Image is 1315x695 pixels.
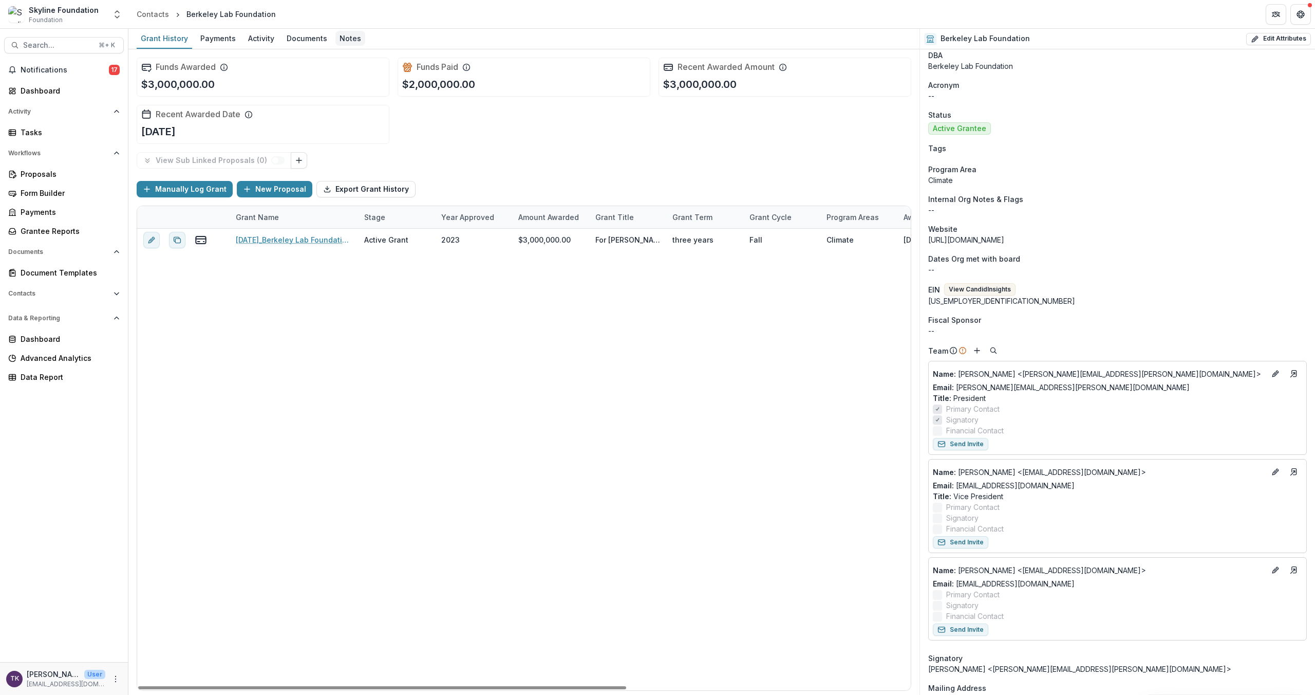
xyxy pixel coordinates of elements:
div: Data Report [21,372,116,382]
div: Stage [358,212,391,223]
span: Name : [933,566,956,575]
p: Team [928,345,948,356]
button: Edit [1269,466,1282,478]
p: Climate [928,175,1307,186]
div: Program Areas [820,206,897,228]
div: [US_EMPLOYER_IDENTIFICATION_NUMBER] [928,296,1307,306]
span: Financial Contact [946,611,1004,621]
div: Award Date [897,206,974,228]
span: Active Grantee [933,124,986,133]
button: View Sub Linked Proposals (0) [137,152,291,169]
button: Edit Attributes [1246,33,1311,45]
span: Primary Contact [946,589,1000,600]
h2: Recent Awarded Amount [678,62,775,72]
div: three years [672,234,713,245]
div: For [PERSON_NAME][GEOGRAPHIC_DATA]'s enhanced weathering research [595,234,660,245]
a: Advanced Analytics [4,350,124,367]
div: Grant Cycle [743,212,798,223]
a: Payments [4,204,124,221]
a: Form Builder [4,185,124,202]
span: Primary Contact [946,404,1000,414]
a: Dashboard [4,82,124,99]
div: Notes [335,31,365,46]
span: Foundation [29,15,63,25]
span: Data & Reporting [8,315,109,322]
p: [PERSON_NAME] <[EMAIL_ADDRESS][DOMAIN_NAME]> [933,467,1265,478]
div: Grant Name [230,206,358,228]
div: Grant Cycle [743,206,820,228]
button: Duplicate proposal [169,232,185,248]
a: Go to contact [1286,365,1302,382]
a: Tasks [4,124,124,141]
p: View Sub Linked Proposals ( 0 ) [156,156,271,165]
span: Acronym [928,80,959,90]
div: -- [928,325,1307,336]
div: Contacts [137,9,169,20]
span: Name : [933,370,956,378]
span: Signatory [946,414,979,425]
p: [PERSON_NAME] <[EMAIL_ADDRESS][DOMAIN_NAME]> [933,565,1265,576]
button: Open entity switcher [110,4,124,25]
span: 17 [109,65,120,75]
span: Email: [933,579,954,588]
button: Send Invite [933,536,988,548]
span: Workflows [8,150,109,157]
div: Fall [749,234,762,245]
button: More [109,673,122,685]
p: President [933,393,1302,404]
div: Grant Title [589,212,640,223]
h2: Recent Awarded Date [156,109,240,119]
button: edit [143,232,160,248]
span: Signatory [946,600,979,611]
div: Amount Awarded [512,206,589,228]
span: Internal Org Notes & Flags [928,194,1023,205]
span: Contacts [8,290,109,297]
img: Skyline Foundation [8,6,25,23]
p: $2,000,000.00 [402,77,475,92]
span: Primary Contact [946,502,1000,513]
div: Year approved [435,206,512,228]
button: Edit [1269,368,1282,380]
div: Proposals [21,169,116,179]
div: ⌘ + K [97,40,117,51]
div: Activity [244,31,278,46]
a: Name: [PERSON_NAME] <[EMAIL_ADDRESS][DOMAIN_NAME]> [933,467,1265,478]
span: Activity [8,108,109,115]
span: Email: [933,383,954,392]
nav: breadcrumb [133,7,280,22]
p: Vice President [933,491,1302,502]
span: Notifications [21,66,109,75]
span: Title : [933,492,951,501]
div: Award Date [897,212,951,223]
span: Status [928,109,951,120]
p: -- [928,90,1307,101]
div: Grant Term [666,206,743,228]
div: Document Templates [21,267,116,278]
div: Amount Awarded [512,212,585,223]
a: [DATE]_Berkeley Lab Foundation_3000000 [236,234,352,245]
div: Grantee Reports [21,226,116,236]
span: Signatory [946,513,979,523]
button: Export Grant History [316,181,416,197]
span: Search... [23,41,92,50]
span: Fiscal Sponsor [928,315,981,325]
button: Add [971,344,983,357]
a: Notes [335,29,365,49]
p: [PERSON_NAME] [27,669,80,680]
a: [URL][DOMAIN_NAME] [928,235,1004,244]
p: $3,000,000.00 [141,77,215,92]
a: Go to contact [1286,562,1302,578]
div: Grant Title [589,206,666,228]
h2: Berkeley Lab Foundation [941,34,1030,43]
span: Documents [8,248,109,255]
a: Data Report [4,369,124,386]
button: Open Contacts [4,285,124,302]
div: Active Grant [364,234,408,245]
div: Takeshi Kaji [10,675,19,682]
div: [DATE] [904,234,927,245]
button: view-payments [195,234,207,246]
a: Email: [EMAIL_ADDRESS][DOMAIN_NAME] [933,578,1075,589]
span: Website [928,224,957,234]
